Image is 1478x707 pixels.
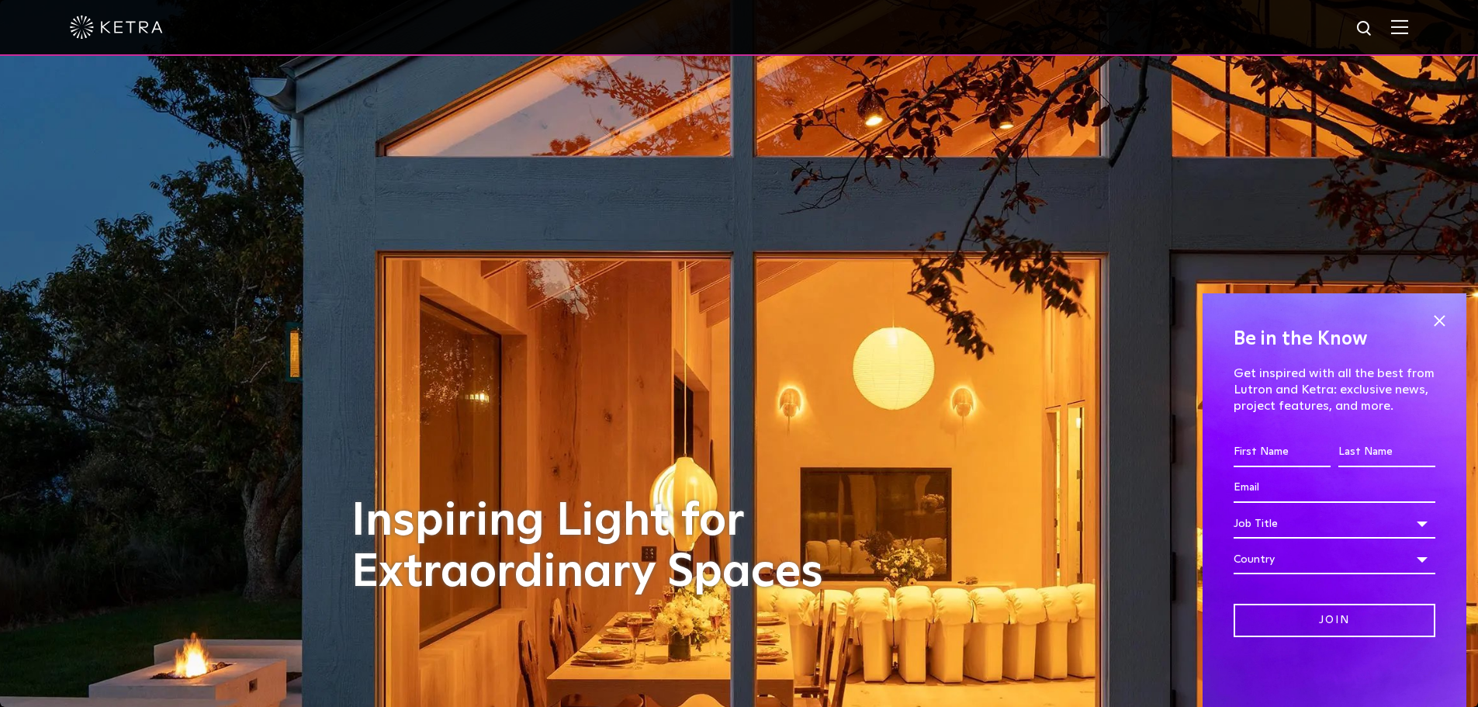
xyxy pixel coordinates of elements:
[1234,324,1435,354] h4: Be in the Know
[1338,438,1435,467] input: Last Name
[1355,19,1375,39] img: search icon
[351,496,856,598] h1: Inspiring Light for Extraordinary Spaces
[1234,509,1435,539] div: Job Title
[1234,604,1435,637] input: Join
[1234,473,1435,503] input: Email
[1234,438,1331,467] input: First Name
[1234,545,1435,574] div: Country
[1234,366,1435,414] p: Get inspired with all the best from Lutron and Ketra: exclusive news, project features, and more.
[1391,19,1408,34] img: Hamburger%20Nav.svg
[70,16,163,39] img: ketra-logo-2019-white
